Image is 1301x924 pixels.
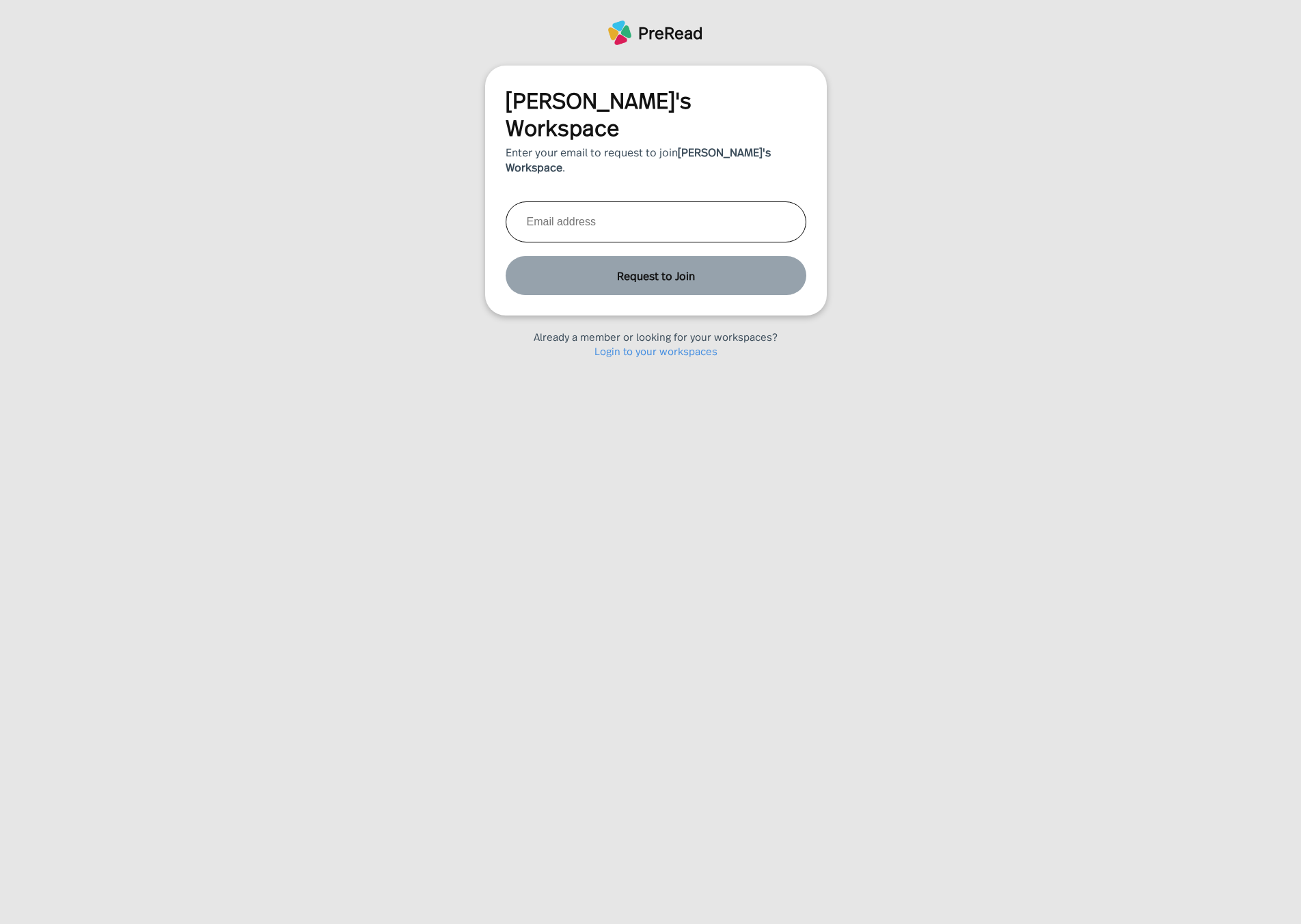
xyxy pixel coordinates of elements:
[506,256,806,295] div: Request to Join
[534,329,778,344] div: Already a member or looking for your workspaces?
[506,144,771,174] b: [PERSON_NAME]'s Workspace
[506,144,806,174] div: Enter your email to request to join .
[638,21,703,44] div: PreRead
[594,344,717,358] a: Login to your workspaces
[506,86,806,141] div: [PERSON_NAME]'s Workspace
[506,201,806,242] input: Email address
